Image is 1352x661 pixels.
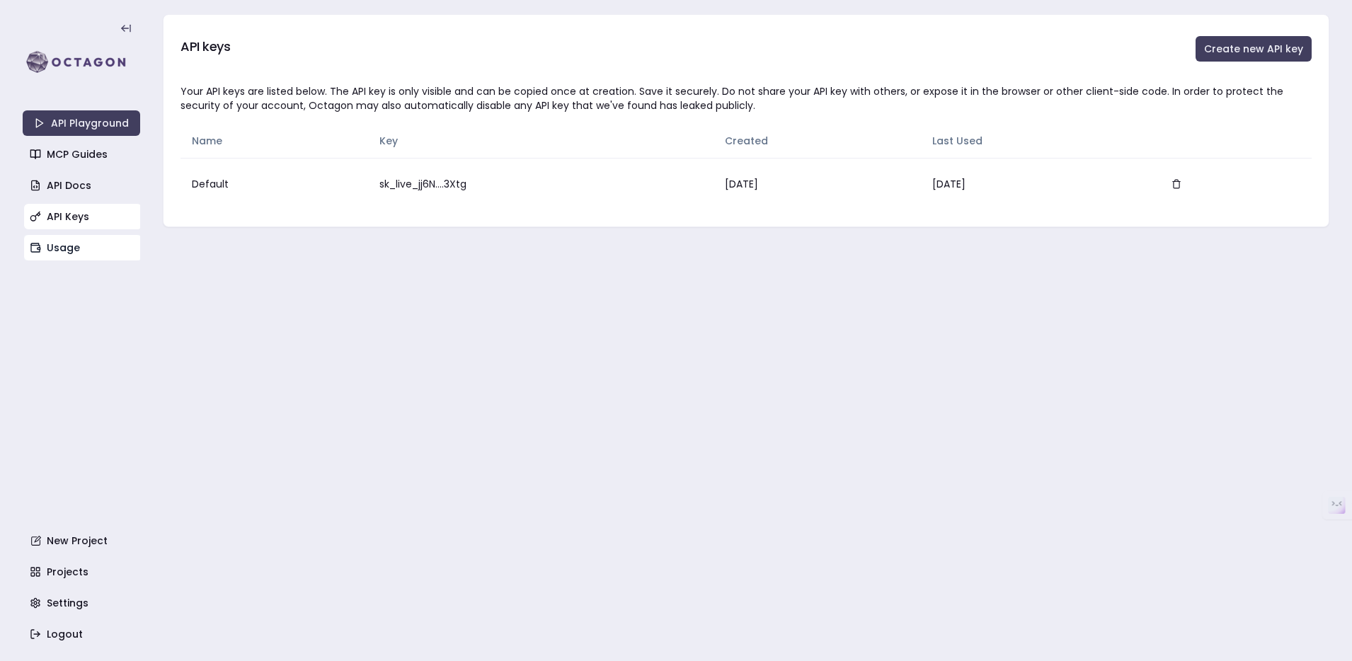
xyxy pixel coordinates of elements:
[24,528,142,553] a: New Project
[23,48,140,76] img: logo-rect-yK7x_WSZ.svg
[714,124,921,158] th: Created
[24,142,142,167] a: MCP Guides
[921,124,1151,158] th: Last Used
[368,158,714,209] td: sk_live_jj6N....3Xtg
[24,621,142,647] a: Logout
[1196,36,1312,62] button: Create new API key
[24,235,142,260] a: Usage
[368,124,714,158] th: Key
[24,559,142,585] a: Projects
[24,590,142,616] a: Settings
[181,158,368,209] td: Default
[23,110,140,136] a: API Playground
[181,84,1312,113] div: Your API keys are listed below. The API key is only visible and can be copied once at creation. S...
[181,37,230,57] h3: API keys
[181,124,368,158] th: Name
[24,173,142,198] a: API Docs
[24,204,142,229] a: API Keys
[714,158,921,209] td: [DATE]
[921,158,1151,209] td: [DATE]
